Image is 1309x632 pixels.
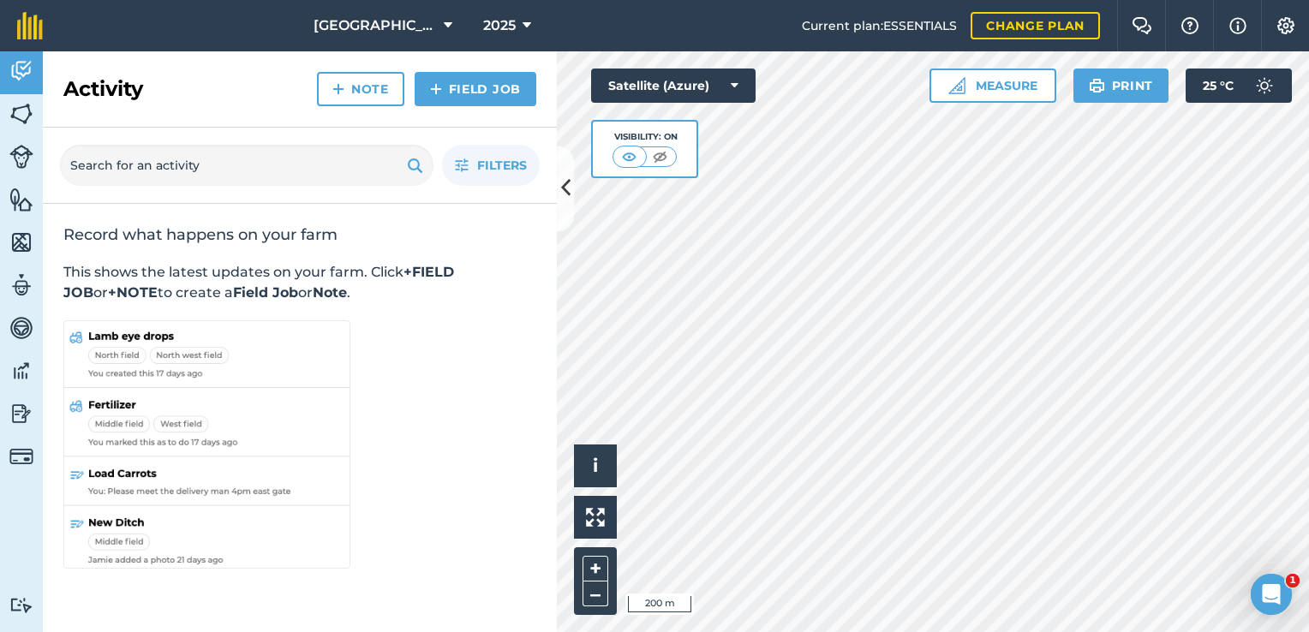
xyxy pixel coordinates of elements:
[9,145,33,169] img: svg+xml;base64,PD94bWwgdmVyc2lvbj0iMS4wIiBlbmNvZGluZz0idXRmLTgiPz4KPCEtLSBHZW5lcmF0b3I6IEFkb2JlIE...
[802,16,957,35] span: Current plan : ESSENTIALS
[63,75,143,103] h2: Activity
[63,224,536,245] h2: Record what happens on your farm
[9,230,33,255] img: svg+xml;base64,PHN2ZyB4bWxucz0iaHR0cDovL3d3dy53My5vcmcvMjAwMC9zdmciIHdpZHRoPSI1NiIgaGVpZ2h0PSI2MC...
[948,77,965,94] img: Ruler icon
[9,187,33,212] img: svg+xml;base64,PHN2ZyB4bWxucz0iaHR0cDovL3d3dy53My5vcmcvMjAwMC9zdmciIHdpZHRoPSI1NiIgaGVpZ2h0PSI2MC...
[313,284,347,301] strong: Note
[477,156,527,175] span: Filters
[430,79,442,99] img: svg+xml;base64,PHN2ZyB4bWxucz0iaHR0cDovL3d3dy53My5vcmcvMjAwMC9zdmciIHdpZHRoPSIxNCIgaGVpZ2h0PSIyNC...
[649,148,671,165] img: svg+xml;base64,PHN2ZyB4bWxucz0iaHR0cDovL3d3dy53My5vcmcvMjAwMC9zdmciIHdpZHRoPSI1MCIgaGVpZ2h0PSI0MC...
[619,148,640,165] img: svg+xml;base64,PHN2ZyB4bWxucz0iaHR0cDovL3d3dy53My5vcmcvMjAwMC9zdmciIHdpZHRoPSI1MCIgaGVpZ2h0PSI0MC...
[1073,69,1169,103] button: Print
[1251,574,1292,615] iframe: Intercom live chat
[483,15,516,36] span: 2025
[583,556,608,581] button: +
[9,315,33,341] img: svg+xml;base64,PD94bWwgdmVyc2lvbj0iMS4wIiBlbmNvZGluZz0idXRmLTgiPz4KPCEtLSBHZW5lcmF0b3I6IEFkb2JlIE...
[929,69,1056,103] button: Measure
[1229,15,1246,36] img: svg+xml;base64,PHN2ZyB4bWxucz0iaHR0cDovL3d3dy53My5vcmcvMjAwMC9zdmciIHdpZHRoPSIxNyIgaGVpZ2h0PSIxNy...
[1180,17,1200,34] img: A question mark icon
[314,15,437,36] span: [GEOGRAPHIC_DATA]
[593,455,598,476] span: i
[1276,17,1296,34] img: A cog icon
[108,284,158,301] strong: +NOTE
[9,444,33,468] img: svg+xml;base64,PD94bWwgdmVyc2lvbj0iMS4wIiBlbmNvZGluZz0idXRmLTgiPz4KPCEtLSBHZW5lcmF0b3I6IEFkb2JlIE...
[407,155,423,176] img: svg+xml;base64,PHN2ZyB4bWxucz0iaHR0cDovL3d3dy53My5vcmcvMjAwMC9zdmciIHdpZHRoPSIxOSIgaGVpZ2h0PSIyNC...
[9,401,33,426] img: svg+xml;base64,PD94bWwgdmVyc2lvbj0iMS4wIiBlbmNvZGluZz0idXRmLTgiPz4KPCEtLSBHZW5lcmF0b3I6IEFkb2JlIE...
[586,508,605,527] img: Four arrows, one pointing top left, one top right, one bottom right and the last bottom left
[415,72,536,106] a: Field Job
[971,12,1100,39] a: Change plan
[1247,69,1282,103] img: svg+xml;base64,PD94bWwgdmVyc2lvbj0iMS4wIiBlbmNvZGluZz0idXRmLTgiPz4KPCEtLSBHZW5lcmF0b3I6IEFkb2JlIE...
[1203,69,1234,103] span: 25 ° C
[1132,17,1152,34] img: Two speech bubbles overlapping with the left bubble in the forefront
[1286,574,1300,587] span: 1
[233,284,298,301] strong: Field Job
[574,444,617,487] button: i
[613,130,678,144] div: Visibility: On
[9,358,33,384] img: svg+xml;base64,PD94bWwgdmVyc2lvbj0iMS4wIiBlbmNvZGluZz0idXRmLTgiPz4KPCEtLSBHZW5lcmF0b3I6IEFkb2JlIE...
[332,79,344,99] img: svg+xml;base64,PHN2ZyB4bWxucz0iaHR0cDovL3d3dy53My5vcmcvMjAwMC9zdmciIHdpZHRoPSIxNCIgaGVpZ2h0PSIyNC...
[591,69,756,103] button: Satellite (Azure)
[60,145,433,186] input: Search for an activity
[317,72,404,106] a: Note
[63,262,536,303] p: This shows the latest updates on your farm. Click or to create a or .
[9,101,33,127] img: svg+xml;base64,PHN2ZyB4bWxucz0iaHR0cDovL3d3dy53My5vcmcvMjAwMC9zdmciIHdpZHRoPSI1NiIgaGVpZ2h0PSI2MC...
[442,145,540,186] button: Filters
[17,12,43,39] img: fieldmargin Logo
[9,597,33,613] img: svg+xml;base64,PD94bWwgdmVyc2lvbj0iMS4wIiBlbmNvZGluZz0idXRmLTgiPz4KPCEtLSBHZW5lcmF0b3I6IEFkb2JlIE...
[9,272,33,298] img: svg+xml;base64,PD94bWwgdmVyc2lvbj0iMS4wIiBlbmNvZGluZz0idXRmLTgiPz4KPCEtLSBHZW5lcmF0b3I6IEFkb2JlIE...
[9,58,33,84] img: svg+xml;base64,PD94bWwgdmVyc2lvbj0iMS4wIiBlbmNvZGluZz0idXRmLTgiPz4KPCEtLSBHZW5lcmF0b3I6IEFkb2JlIE...
[1186,69,1292,103] button: 25 °C
[583,581,608,606] button: –
[1089,75,1105,96] img: svg+xml;base64,PHN2ZyB4bWxucz0iaHR0cDovL3d3dy53My5vcmcvMjAwMC9zdmciIHdpZHRoPSIxOSIgaGVpZ2h0PSIyNC...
